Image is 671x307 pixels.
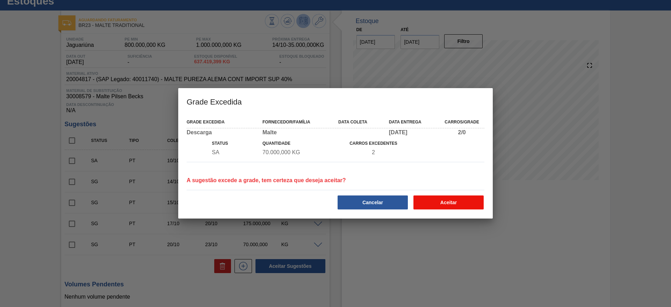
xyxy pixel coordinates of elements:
[212,139,257,148] div: Status
[187,129,257,136] div: Descarga
[389,118,434,126] div: Data Entrega
[413,195,484,209] button: Aceitar
[338,195,408,209] button: Cancelar
[389,129,434,136] div: [DATE]
[262,139,333,148] div: Quantidade
[212,149,257,156] div: Status
[178,88,493,115] h3: Grade Excedida
[184,167,349,184] div: A sugestão excede a grade, tem certeza que deseja aceitar?
[262,118,333,126] div: Fornecedor/Família
[262,149,333,156] div: Quantidade
[338,149,409,156] div: Total de Carros Na Sugestão
[262,129,333,136] div: Malte
[338,139,409,148] div: Carros Excedentes
[439,118,484,126] div: Carros/Grade
[439,129,484,136] div: 2/0
[187,118,257,126] div: Grade Excedida
[338,118,383,126] div: Data coleta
